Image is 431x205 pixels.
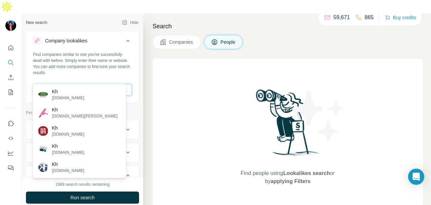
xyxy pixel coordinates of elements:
[26,192,139,204] button: Run search
[169,39,194,45] span: Companies
[52,106,118,113] p: Kh
[385,13,416,22] button: Buy credits
[38,126,48,136] img: Kh
[70,194,95,201] span: Run search
[52,143,84,149] p: Kh
[26,20,47,26] div: New search
[33,52,132,76] div: Find companies similar to one you've successfully dealt with before. Simply enter their name or w...
[5,57,16,69] button: Search
[38,163,48,172] img: Kh
[26,33,139,52] button: Company lookalikes
[333,13,350,22] p: 59,671
[253,88,323,163] img: Surfe Illustration - Woman searching with binoculars
[5,86,16,98] button: My lists
[5,42,16,54] button: Quick start
[288,86,349,146] img: Surfe Illustration - Stars
[408,169,424,185] div: Open Intercom Messenger
[38,108,48,117] img: Kh
[45,37,87,44] div: Company lookalikes
[221,39,236,45] span: People
[52,168,84,174] p: [DOMAIN_NAME]
[271,178,310,184] span: applying Filters
[26,110,139,116] p: Personal information
[5,71,16,83] button: Enrich CSV
[5,117,16,130] button: Use Surfe on LinkedIn
[52,161,84,168] p: Kh
[56,181,110,187] div: 1989 search results remaining
[26,167,139,186] button: Department
[5,162,16,174] button: Feedback
[5,147,16,159] button: Dashboard
[52,131,84,137] p: [DOMAIN_NAME]
[52,95,84,101] p: [DOMAIN_NAME]
[26,144,139,161] button: Seniority
[52,125,84,131] p: Kh
[5,20,16,31] img: Avatar
[234,169,341,185] span: Find people using or by
[26,122,139,138] button: Job title
[38,144,48,154] img: Kh
[153,22,423,31] h4: Search
[117,18,143,28] button: Hide
[283,170,330,176] span: Lookalikes search
[52,88,84,95] p: Kh
[52,149,84,156] p: [DOMAIN_NAME]
[365,13,374,22] p: 865
[5,132,16,144] button: Use Surfe API
[38,92,48,97] img: Kh
[52,113,118,119] p: [DOMAIN_NAME][PERSON_NAME]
